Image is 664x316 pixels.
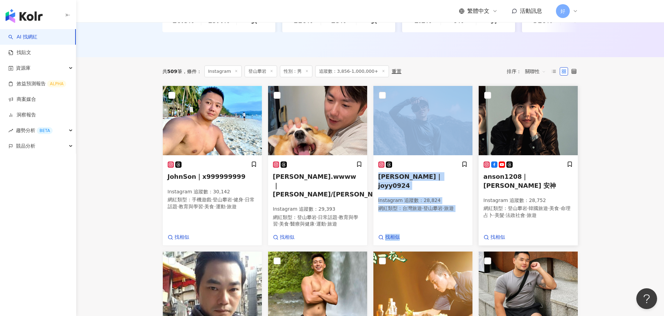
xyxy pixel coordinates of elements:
[37,127,53,134] div: BETA
[268,86,368,246] a: KOL Avatar[PERSON_NAME].wwww｜[PERSON_NAME]/[PERSON_NAME]Instagram 追蹤數：29,393網紅類型：登山攀岩·日常話題·教育與學習·...
[548,205,549,211] span: ·
[484,173,556,189] span: anson1208｜[PERSON_NAME] 安神
[297,214,317,220] span: 登山攀岩
[289,221,290,227] span: ·
[16,123,53,138] span: 趨勢分析
[378,173,442,189] span: [PERSON_NAME]｜joyy0924
[478,86,578,246] a: KOL Avataranson1208｜[PERSON_NAME] 安神Instagram 追蹤數：28,752網紅類型：登山攀岩·韓國旅遊·美食·命理占卜·美髮·法政社會·旅遊找相似
[179,204,203,209] span: 教育與學習
[525,66,546,77] span: 關聯性
[216,204,225,209] span: 運動
[443,205,444,211] span: ·
[423,205,443,211] span: 登山攀岩
[525,212,526,218] span: ·
[422,205,423,211] span: ·
[490,234,505,241] span: 找相似
[213,197,232,202] span: 登山攀岩
[508,205,527,211] span: 登山攀岩
[484,234,505,241] a: 找相似
[549,205,559,211] span: 美食
[182,69,202,74] span: 條件 ：
[560,7,565,15] span: 好
[204,204,214,209] span: 美食
[211,197,213,202] span: ·
[507,66,550,77] div: 排序：
[168,196,257,210] p: 網紅類型 ：
[232,197,233,202] span: ·
[378,234,400,241] a: 找相似
[192,197,211,202] span: 手機遊戲
[168,197,255,209] span: 日常話題
[162,86,262,246] a: KOL AvatarJohnSon｜x999999999Instagram 追蹤數：30,142網紅類型：手機遊戲·登山攀岩·健身·日常話題·教育與學習·美食·運動·旅遊找相似
[245,65,277,77] span: 登山攀岩
[6,9,43,23] img: logo
[16,138,35,154] span: 競品分析
[326,221,327,227] span: ·
[8,49,31,56] a: 找貼文
[290,221,315,227] span: 醫療與健康
[529,205,548,211] span: 韓國旅遊
[204,65,242,77] span: Instagram
[214,204,215,209] span: ·
[527,212,537,218] span: 旅遊
[8,112,36,119] a: 洞察報告
[337,214,339,220] span: ·
[273,214,362,228] p: 網紅類型 ：
[318,214,337,220] span: 日常話題
[273,206,362,213] p: Instagram 追蹤數 ： 29,393
[227,204,237,209] span: 旅遊
[484,205,570,218] span: 命理占卜
[520,8,542,14] span: 活動訊息
[280,65,312,77] span: 性別：男
[233,197,243,202] span: 健身
[444,205,454,211] span: 旅遊
[636,288,657,309] iframe: Help Scout Beacon - Open
[373,86,473,246] a: KOL Avatar[PERSON_NAME]｜joyy0924Instagram 追蹤數：28,824網紅類型：台灣旅遊·登山攀岩·旅遊找相似
[392,69,401,74] div: 重置
[316,221,326,227] span: 運動
[243,197,245,202] span: ·
[484,205,573,219] p: 網紅類型 ：
[168,188,257,195] p: Instagram 追蹤數 ： 30,142
[317,214,318,220] span: ·
[385,234,400,241] span: 找相似
[559,205,560,211] span: ·
[8,34,37,41] a: searchAI 找網紅
[203,204,204,209] span: ·
[163,86,262,155] img: KOL Avatar
[162,69,182,74] div: 共 筆
[378,205,468,212] p: 網紅類型 ：
[177,204,179,209] span: ·
[16,60,30,76] span: 資源庫
[315,221,316,227] span: ·
[175,234,189,241] span: 找相似
[327,221,337,227] span: 旅遊
[493,212,495,218] span: ·
[279,221,289,227] span: 美食
[168,234,189,241] a: 找相似
[479,86,578,155] img: KOL Avatar
[273,234,294,241] a: 找相似
[504,212,506,218] span: ·
[8,128,13,133] span: rise
[167,69,177,74] span: 509
[273,173,391,197] span: [PERSON_NAME].wwww｜[PERSON_NAME]/[PERSON_NAME]
[8,80,66,87] a: 效益預測報告ALPHA
[527,205,529,211] span: ·
[402,205,422,211] span: 台灣旅遊
[168,173,246,180] span: JohnSon｜x999999999
[268,86,367,155] img: KOL Avatar
[467,7,489,15] span: 繁體中文
[378,197,468,204] p: Instagram 追蹤數 ： 28,824
[506,212,525,218] span: 法政社會
[484,197,573,204] p: Instagram 追蹤數 ： 28,752
[8,96,36,103] a: 商案媒合
[495,212,504,218] span: 美髮
[278,221,279,227] span: ·
[373,86,472,155] img: KOL Avatar
[315,65,389,77] span: 追蹤數：3,856-1,000,000+
[280,234,294,241] span: 找相似
[225,204,227,209] span: ·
